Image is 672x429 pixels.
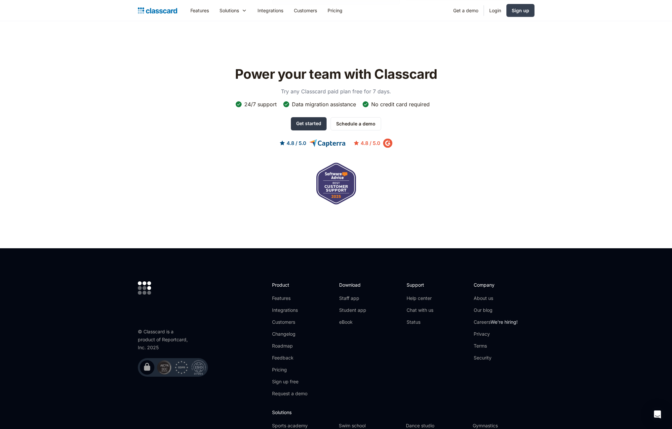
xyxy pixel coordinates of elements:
div: No credit card required [371,101,430,108]
a: Sign up free [272,378,307,385]
a: Chat with us [407,307,433,313]
a: Schedule a demo [331,117,381,130]
div: Solutions [219,7,239,14]
div: Solutions [214,3,252,18]
a: Privacy [474,331,518,337]
h2: Company [474,281,518,288]
div: © Classcard is a product of Reportcard, Inc. 2025 [138,328,191,352]
a: Features [185,3,214,18]
a: Dance studio [406,422,467,429]
p: Try any Classcard paid plan free for 7 days. [270,87,402,95]
a: Roadmap [272,343,307,349]
a: About us [474,295,518,302]
h2: Support [407,281,433,288]
a: Customers [272,319,307,325]
a: eBook [339,319,366,325]
h2: Product [272,281,307,288]
a: home [138,6,177,15]
a: Sign up [506,4,534,17]
a: CareersWe're hiring! [474,319,518,325]
div: Data migration assistance [292,101,356,108]
a: Student app [339,307,366,313]
a: Integrations [252,3,289,18]
h2: Power your team with Classcard [231,66,441,82]
a: Gymnastics [473,422,534,429]
a: Help center [407,295,433,302]
h2: Download [339,281,366,288]
a: Feedback [272,355,307,361]
div: 24/7 support [244,101,277,108]
a: Changelog [272,331,307,337]
a: Staff app [339,295,366,302]
a: Get started [291,117,327,130]
div: Sign up [512,7,529,14]
a: Integrations [272,307,307,313]
div: Open Intercom Messenger [650,406,665,422]
a: Customers [289,3,322,18]
a: Our blog [474,307,518,313]
a: Status [407,319,433,325]
a: Security [474,355,518,361]
a: Sports academy [272,422,334,429]
a: Get a demo [448,3,484,18]
a: Request a demo [272,390,307,397]
h2: Solutions [272,409,534,416]
a: Features [272,295,307,302]
a: Swim school [339,422,400,429]
span: We're hiring! [491,319,518,325]
a: Terms [474,343,518,349]
a: Login [484,3,506,18]
a: Pricing [322,3,348,18]
a: Pricing [272,366,307,373]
